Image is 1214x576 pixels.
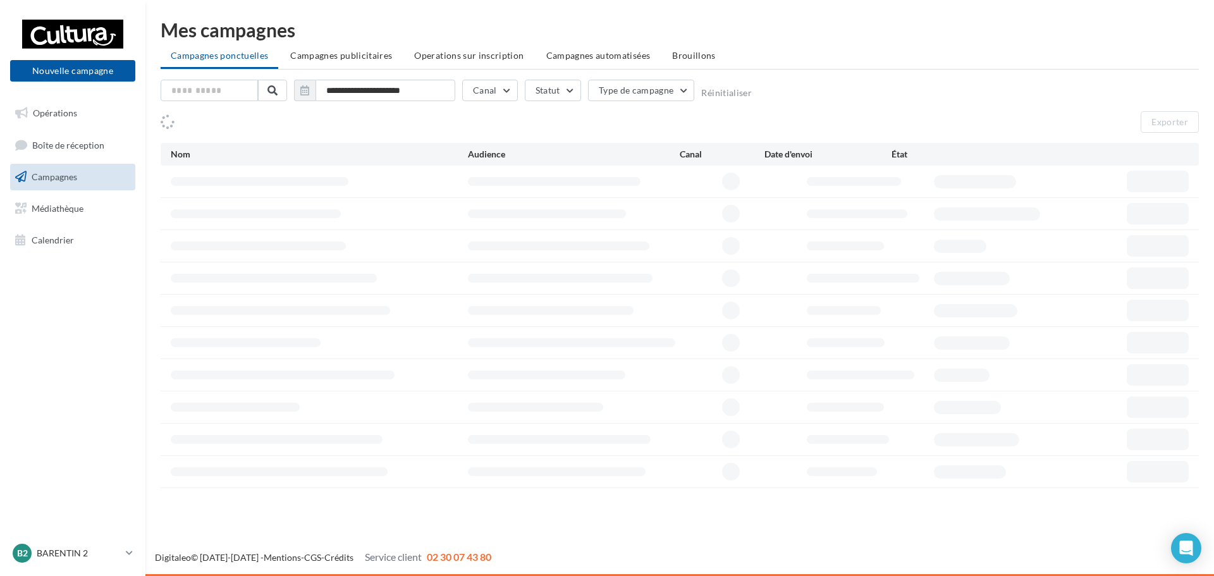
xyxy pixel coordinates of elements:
[17,547,28,560] span: B2
[290,50,392,61] span: Campagnes publicitaires
[525,80,581,101] button: Statut
[701,88,752,98] button: Réinitialiser
[764,148,892,161] div: Date d'envoi
[8,227,138,254] a: Calendrier
[32,203,83,214] span: Médiathèque
[10,60,135,82] button: Nouvelle campagne
[588,80,695,101] button: Type de campagne
[680,148,764,161] div: Canal
[414,50,524,61] span: Operations sur inscription
[155,552,491,563] span: © [DATE]-[DATE] - - -
[155,552,191,563] a: Digitaleo
[546,50,651,61] span: Campagnes automatisées
[427,551,491,563] span: 02 30 07 43 80
[171,148,468,161] div: Nom
[672,50,716,61] span: Brouillons
[304,552,321,563] a: CGS
[462,80,518,101] button: Canal
[32,171,77,182] span: Campagnes
[1141,111,1199,133] button: Exporter
[892,148,1019,161] div: État
[365,551,422,563] span: Service client
[10,541,135,565] a: B2 BARENTIN 2
[8,195,138,222] a: Médiathèque
[32,139,104,150] span: Boîte de réception
[1171,533,1201,563] div: Open Intercom Messenger
[324,552,353,563] a: Crédits
[33,107,77,118] span: Opérations
[37,547,121,560] p: BARENTIN 2
[468,148,680,161] div: Audience
[8,164,138,190] a: Campagnes
[8,132,138,159] a: Boîte de réception
[8,100,138,126] a: Opérations
[264,552,301,563] a: Mentions
[32,234,74,245] span: Calendrier
[161,20,1199,39] div: Mes campagnes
